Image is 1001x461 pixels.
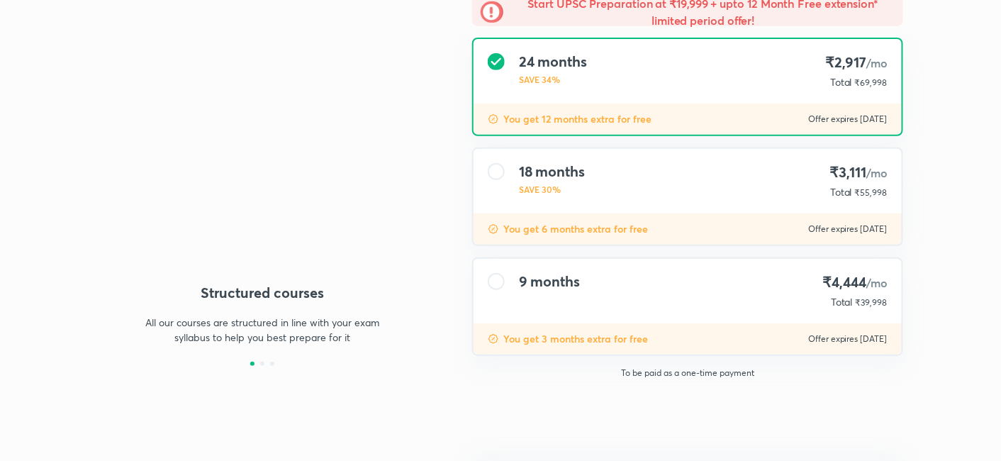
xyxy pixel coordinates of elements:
[98,282,427,304] h4: Structured courses
[830,75,852,89] p: Total
[808,113,888,125] p: Offer expires [DATE]
[823,273,888,292] h4: ₹4,444
[519,273,580,290] h4: 9 months
[855,187,888,198] span: ₹55,998
[461,367,915,379] p: To be paid as a one-time payment
[488,223,499,235] img: discount
[866,275,888,290] span: /mo
[866,55,888,70] span: /mo
[519,53,587,70] h4: 24 months
[488,333,499,345] img: discount
[855,77,888,88] span: ₹69,998
[519,183,585,196] p: SAVE 30%
[519,73,587,86] p: SAVE 34%
[519,163,585,180] h4: 18 months
[488,113,499,125] img: discount
[866,165,888,180] span: /mo
[856,297,888,308] span: ₹39,998
[808,223,888,235] p: Offer expires [DATE]
[503,222,648,236] p: You get 6 months extra for free
[503,332,648,346] p: You get 3 months extra for free
[139,315,386,345] p: All our courses are structured in line with your exam syllabus to help you best prepare for it
[824,53,888,72] h4: ₹2,917
[831,295,853,309] p: Total
[808,333,888,345] p: Offer expires [DATE]
[481,1,503,23] img: -
[824,163,888,182] h4: ₹3,111
[503,112,652,126] p: You get 12 months extra for free
[830,185,852,199] p: Total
